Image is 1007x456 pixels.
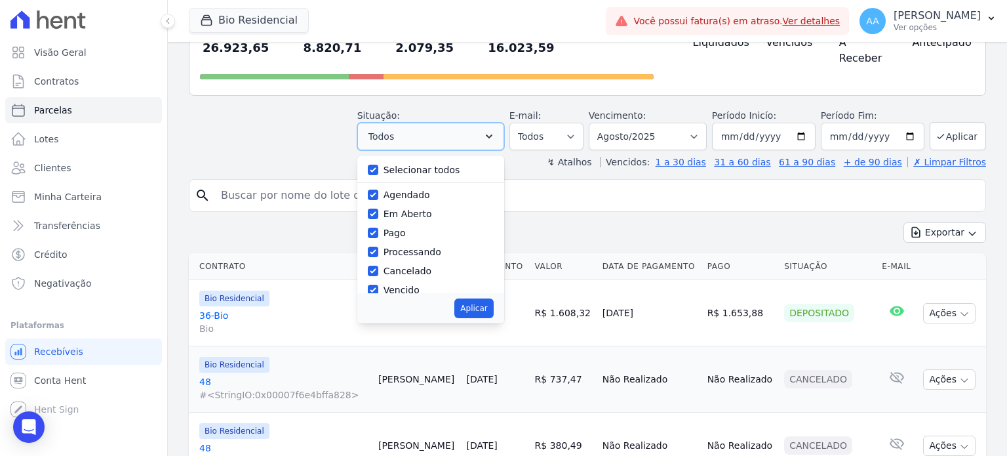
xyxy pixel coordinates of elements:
a: [DATE] [466,374,497,384]
button: Ações [923,436,976,456]
h4: Liquidados [693,35,745,51]
input: Buscar por nome do lote ou do cliente [213,182,980,209]
span: Minha Carteira [34,190,102,203]
a: Recebíveis [5,339,162,365]
span: Crédito [34,248,68,261]
label: Selecionar todos [384,165,460,175]
span: Contratos [34,75,79,88]
label: Vencimento: [589,110,646,121]
button: AA [PERSON_NAME] Ver opções [849,3,1007,39]
span: Conta Hent [34,374,86,387]
td: [PERSON_NAME] [373,346,462,413]
th: Data de Pagamento [597,253,702,280]
label: Período Fim: [821,109,924,123]
label: Em Aberto [384,209,432,219]
td: [DATE] [597,280,702,346]
span: Parcelas [34,104,72,117]
a: Contratos [5,68,162,94]
span: Clientes [34,161,71,175]
a: 1 a 30 dias [656,157,706,167]
span: Visão Geral [34,46,87,59]
th: E-mail [877,253,917,280]
a: 61 a 90 dias [779,157,835,167]
label: Vencido [384,285,420,295]
div: Depositado [784,304,854,322]
label: Processando [384,247,441,257]
span: Negativação [34,277,92,290]
a: Negativação [5,270,162,297]
a: + de 90 dias [844,157,902,167]
a: Ver detalhes [783,16,840,26]
a: Lotes [5,126,162,152]
div: Cancelado [784,436,852,455]
label: Período Inicío: [712,110,776,121]
span: Bio Residencial [199,423,269,439]
span: Bio [199,322,368,335]
label: Vencidos: [600,157,650,167]
span: AA [866,16,879,26]
div: Cancelado [784,370,852,388]
div: Open Intercom Messenger [13,411,45,443]
button: Ações [923,369,976,390]
span: Bio Residencial [199,357,269,373]
span: Você possui fatura(s) em atraso. [633,14,840,28]
h4: A Receber [839,35,892,66]
th: Valor [530,253,597,280]
a: Transferências [5,213,162,239]
a: Conta Hent [5,367,162,394]
label: Cancelado [384,266,431,276]
button: Todos [357,123,504,150]
a: 31 a 60 dias [714,157,770,167]
i: search [195,188,210,203]
a: Clientes [5,155,162,181]
td: R$ 1.608,32 [530,280,597,346]
label: Pago [384,228,406,238]
label: Situação: [357,110,400,121]
p: Ver opções [894,22,981,33]
div: Plataformas [10,318,157,333]
button: Aplicar [454,299,493,318]
a: 48#<StringIO:0x00007f6e4bffa828> [199,375,368,402]
span: Lotes [34,133,59,146]
p: [PERSON_NAME] [894,9,981,22]
td: R$ 1.653,88 [702,280,780,346]
span: Recebíveis [34,345,83,358]
label: E-mail: [509,110,542,121]
button: Exportar [903,222,986,243]
a: Minha Carteira [5,184,162,210]
span: #<StringIO:0x00007f6e4bffa828> [199,388,368,402]
button: Aplicar [930,122,986,150]
h4: Vencidos [766,35,818,51]
a: Crédito [5,241,162,268]
label: ↯ Atalhos [547,157,591,167]
td: Não Realizado [597,346,702,413]
th: Contrato [189,253,373,280]
a: ✗ Limpar Filtros [907,157,986,167]
a: Visão Geral [5,39,162,66]
th: Pago [702,253,780,280]
a: [DATE] [466,440,497,451]
th: Situação [779,253,877,280]
span: Transferências [34,219,100,232]
td: Não Realizado [702,346,780,413]
a: 36-BioBio [199,309,368,335]
span: Bio Residencial [199,291,269,306]
button: Bio Residencial [189,8,309,33]
button: Ações [923,303,976,323]
h4: Antecipado [912,35,964,51]
span: Todos [368,129,394,144]
a: Parcelas [5,97,162,123]
label: Agendado [384,190,430,200]
td: R$ 737,47 [530,346,597,413]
